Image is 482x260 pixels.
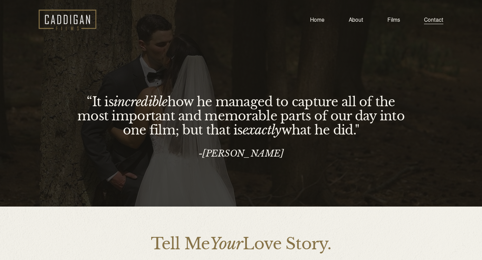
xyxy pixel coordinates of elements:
[310,15,325,24] a: Home
[114,94,167,110] em: incredible
[39,10,96,30] img: Caddigan Films
[387,15,400,24] a: Films
[243,122,281,138] em: exactly
[210,234,243,253] em: Your
[424,15,443,24] a: Contact
[73,95,409,138] h3: “It is how he managed to capture all of the most important and memorable parts of our day into on...
[349,15,363,24] a: About
[199,148,284,159] em: -[PERSON_NAME]
[151,234,331,253] span: Tell Me Love Story.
